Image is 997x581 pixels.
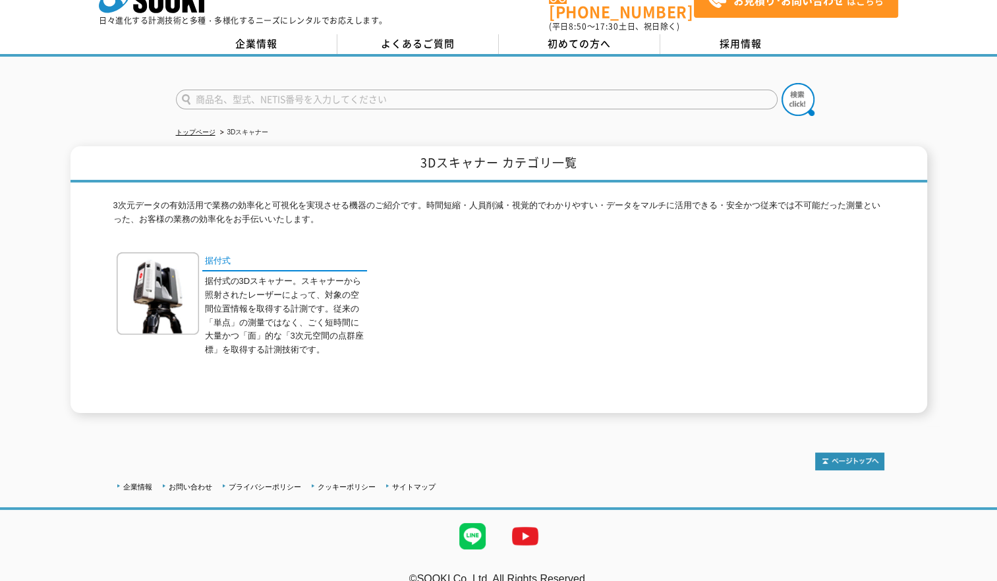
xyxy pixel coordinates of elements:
[169,483,212,491] a: お問い合わせ
[117,252,199,335] img: 据付式
[176,90,778,109] input: 商品名、型式、NETIS番号を入力してください
[202,252,367,271] a: 据付式
[99,16,387,24] p: 日々進化する計測技術と多種・多様化するニーズにレンタルでお応えします。
[318,483,376,491] a: クッキーポリシー
[71,146,927,182] h1: 3Dスキャナー カテゴリ一覧
[229,483,301,491] a: プライバシーポリシー
[660,34,822,54] a: 採用情報
[815,453,884,470] img: トップページへ
[548,36,611,51] span: 初めての方へ
[569,20,587,32] span: 8:50
[499,510,552,563] img: YouTube
[176,34,337,54] a: 企業情報
[595,20,619,32] span: 17:30
[392,483,436,491] a: サイトマップ
[176,128,215,136] a: トップページ
[499,34,660,54] a: 初めての方へ
[217,126,269,140] li: 3Dスキャナー
[205,275,367,357] p: 据付式の3Dスキャナー。スキャナーから照射されたレーザーによって、対象の空間位置情報を取得する計測です。従来の「単点」の測量ではなく、ごく短時間に大量かつ「面」的な「3次元空間の点群座標」を取得...
[446,510,499,563] img: LINE
[782,83,814,116] img: btn_search.png
[123,483,152,491] a: 企業情報
[337,34,499,54] a: よくあるご質問
[113,199,884,233] p: 3次元データの有効活用で業務の効率化と可視化を実現させる機器のご紹介です。時間短縮・人員削減・視覚的でわかりやすい・データをマルチに活用できる・安全かつ従来では不可能だった測量といった、お客様の...
[549,20,679,32] span: (平日 ～ 土日、祝日除く)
